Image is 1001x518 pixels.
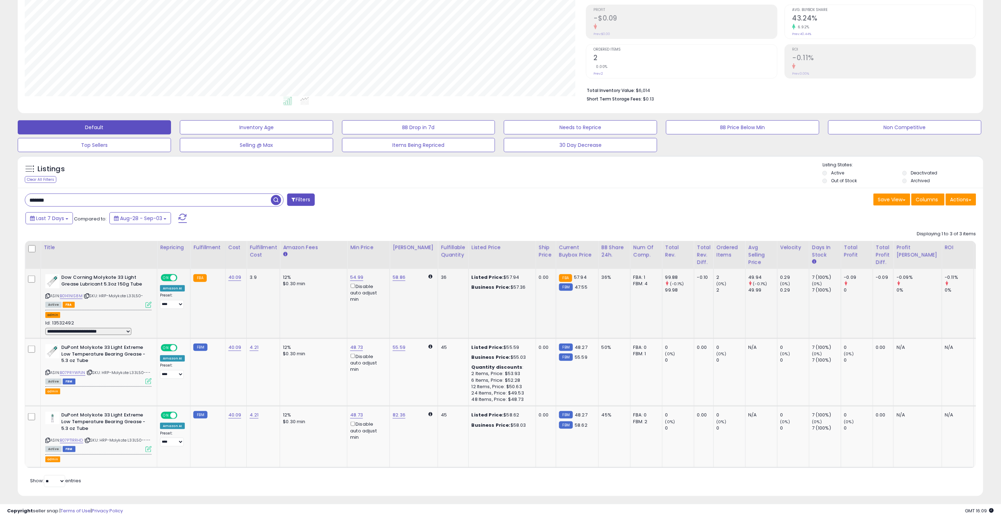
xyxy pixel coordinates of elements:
div: FBA: 0 [633,412,657,418]
b: DuPont Molykote 33 Light Extreme Low Temperature Bearing Grease - 5.3 oz Tube [61,412,147,433]
div: seller snap | | [7,508,123,514]
small: (0%) [812,281,822,287]
div: 0.00 [876,344,888,351]
small: Amazon Fees. [283,251,287,258]
div: 45 [441,412,463,418]
button: admin [45,456,60,462]
span: FBM [63,379,75,385]
a: 4.21 [250,411,258,419]
small: FBM [193,411,207,419]
button: Save View [874,194,910,206]
div: $57.36 [472,284,530,290]
small: Prev: 0.00% [792,71,809,76]
small: FBA [559,274,572,282]
small: (0%) [717,351,727,357]
div: Disable auto adjust min [350,352,384,373]
button: Last 7 Days [25,212,73,224]
small: (0%) [665,419,675,425]
div: 0 [665,412,694,418]
span: Profit [594,8,777,12]
div: 7 (100%) [812,425,841,431]
span: OFF [176,345,188,351]
span: 55.59 [575,354,587,361]
div: ASIN: [45,274,152,307]
div: 12% [283,344,342,351]
div: : [472,364,530,370]
span: ON [161,275,170,281]
button: Default [18,120,171,134]
span: All listings currently available for purchase on Amazon [45,446,62,452]
button: Needs to Reprice [504,120,657,134]
small: (0%) [812,419,822,425]
small: 6.92% [796,24,810,30]
span: Ordered Items [594,48,777,52]
a: Privacy Policy [92,507,123,514]
label: Archived [911,178,930,184]
div: 24 Items, Price: $49.53 [472,390,530,396]
div: 6 Items, Price: $52.28 [472,377,530,384]
div: 0 [844,344,873,351]
div: 0 [780,344,809,351]
div: 0 [665,357,694,363]
div: Total Rev. [665,244,691,259]
a: 82.36 [393,411,405,419]
button: admin [45,388,60,395]
div: Amazon Fees [283,244,344,251]
div: 0.00 [539,412,551,418]
div: -0.10 [697,274,708,281]
div: Total Rev. Diff. [697,244,711,266]
button: Selling @ Max [180,138,333,152]
label: Deactivated [911,170,938,176]
span: Last 7 Days [36,215,64,222]
button: Columns [911,194,945,206]
div: N/A [749,412,772,418]
div: 0 [665,425,694,431]
div: 2 [717,287,745,293]
b: Total Inventory Value: [587,87,635,93]
div: 2 Items, Price: $53.93 [472,370,530,377]
div: 3.9 [250,274,274,281]
div: ASIN: [45,344,152,384]
div: ASIN: [45,412,152,451]
b: Listed Price: [472,411,504,418]
div: 0.00 [876,412,888,418]
small: Prev: $0.00 [594,32,610,36]
div: N/A [945,344,968,351]
strong: Copyright [7,507,33,514]
span: 48.27 [575,411,587,418]
small: Prev: 2 [594,71,603,76]
span: Aug-28 - Sep-03 [120,215,162,222]
span: All listings currently available for purchase on Amazon [45,379,62,385]
div: FBA: 0 [633,344,657,351]
div: 7 (100%) [812,357,841,363]
button: Aug-28 - Sep-03 [109,212,171,224]
div: $55.03 [472,354,530,361]
span: | SKU: HRP-Molykote L33L50- [84,293,143,299]
b: DuPont Molykote 33 Light Extreme Low Temperature Bearing Grease - 5.3 oz Tube [61,344,147,366]
small: FBM [559,344,573,351]
div: Avg Selling Price [749,244,774,266]
b: Business Price: [472,284,511,290]
span: FBM [63,446,75,452]
span: Show: entries [30,477,81,484]
span: Avg. Buybox Share [792,8,976,12]
div: -0.09% [897,274,942,281]
div: 0.00 [539,274,551,281]
small: FBA [193,274,206,282]
span: Compared to: [74,215,107,222]
div: Listed Price [472,244,533,251]
div: 0 [717,412,745,418]
h2: -$0.09 [594,14,777,24]
div: 48 Items, Price: $48.73 [472,396,530,403]
div: Total Profit [844,244,870,259]
div: [PERSON_NAME] [393,244,435,251]
div: 0 [717,344,745,351]
a: 48.73 [350,411,363,419]
div: 0.29 [780,274,809,281]
div: Amazon AI [160,423,185,429]
div: 7 (100%) [812,274,841,281]
div: $0.30 min [283,419,342,425]
h2: -0.11% [792,54,976,63]
a: Terms of Use [61,507,91,514]
a: B0141NIS8M [60,293,83,299]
